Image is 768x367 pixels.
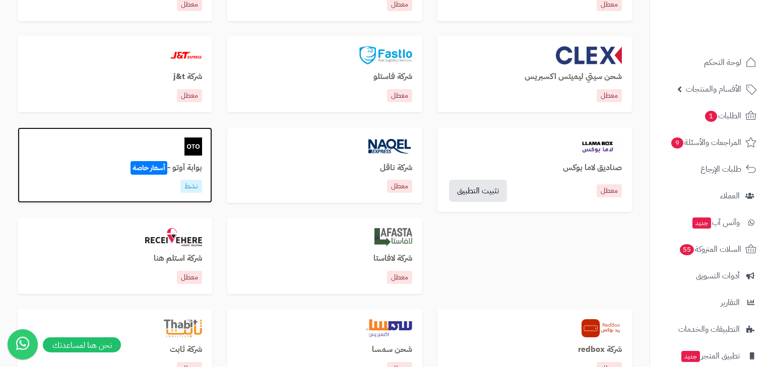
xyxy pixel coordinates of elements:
[678,322,740,336] span: التطبيقات والخدمات
[449,180,507,202] a: تثبيت التطبيق
[447,164,622,173] a: صناديق لاما بوكس
[164,319,203,337] img: thabit
[670,135,741,150] span: المراجعات والأسئلة
[184,137,203,156] img: oto
[374,228,412,246] img: lafasta
[28,72,202,82] h3: شركة j&t
[366,319,412,337] img: smsa
[686,82,741,96] span: الأقسام والمنتجات
[705,110,718,122] span: 1
[656,290,762,315] a: التقارير
[656,184,762,208] a: العملاء
[237,345,412,354] h3: شحن سمسا
[699,18,758,39] img: logo-2.png
[691,215,740,230] span: وآتس آب
[574,137,622,156] img: llamabox
[387,271,412,284] p: معطل
[237,254,412,263] h3: شركة لافاستا
[671,137,684,149] span: 9
[227,127,422,203] a: naqelشركة ناقلمعطل
[681,351,700,362] span: جديد
[170,46,202,64] img: jt
[679,242,741,256] span: السلات المتروكة
[656,130,762,155] a: المراجعات والأسئلة9
[680,349,740,363] span: تطبيق المتجر
[696,269,740,283] span: أدوات التسويق
[656,237,762,261] a: السلات المتروكة55
[447,72,622,82] h3: شحن سيتي ليميتس اكسبريس
[447,345,622,354] h3: شركة redbox
[177,271,202,284] p: معطل
[556,46,622,64] img: clex
[367,137,412,156] img: naqel
[359,46,412,64] img: fastlo
[28,254,202,263] h3: شركة استلم هنا
[704,109,741,123] span: الطلبات
[28,164,202,173] h3: بوابة أوتو -
[597,184,622,197] a: معطل
[227,218,422,294] a: lafastaشركة لافاستامعطل
[18,127,212,203] a: otoبوابة أوتو -أسعار خاصةنشط
[679,244,694,255] span: 55
[145,228,203,246] img: aymakan
[227,36,422,112] a: fastloشركة فاستلومعطل
[447,137,622,156] a: llamabox
[387,89,412,102] p: معطل
[597,89,622,102] p: معطل
[692,217,711,229] span: جديد
[656,264,762,288] a: أدوات التسويق
[700,162,741,176] span: طلبات الإرجاع
[180,180,202,193] p: نشط
[656,317,762,341] a: التطبيقات والخدمات
[656,210,762,235] a: وآتس آبجديد
[18,218,212,294] a: aymakanشركة استلم هنامعطل
[177,89,202,102] p: معطل
[437,36,632,112] a: clexشحن سيتي ليميتس اكسبريسمعطل
[237,164,412,173] h3: شركة ناقل
[720,189,740,203] span: العملاء
[237,72,412,82] h3: شركة فاستلو
[387,180,412,193] p: معطل
[656,50,762,75] a: لوحة التحكم
[131,161,167,175] span: أسعار خاصة
[18,36,212,112] a: jtشركة j&tمعطل
[656,104,762,128] a: الطلبات1
[704,55,741,69] span: لوحة التحكم
[656,157,762,181] a: طلبات الإرجاع
[721,296,740,310] span: التقارير
[582,319,622,337] img: redbox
